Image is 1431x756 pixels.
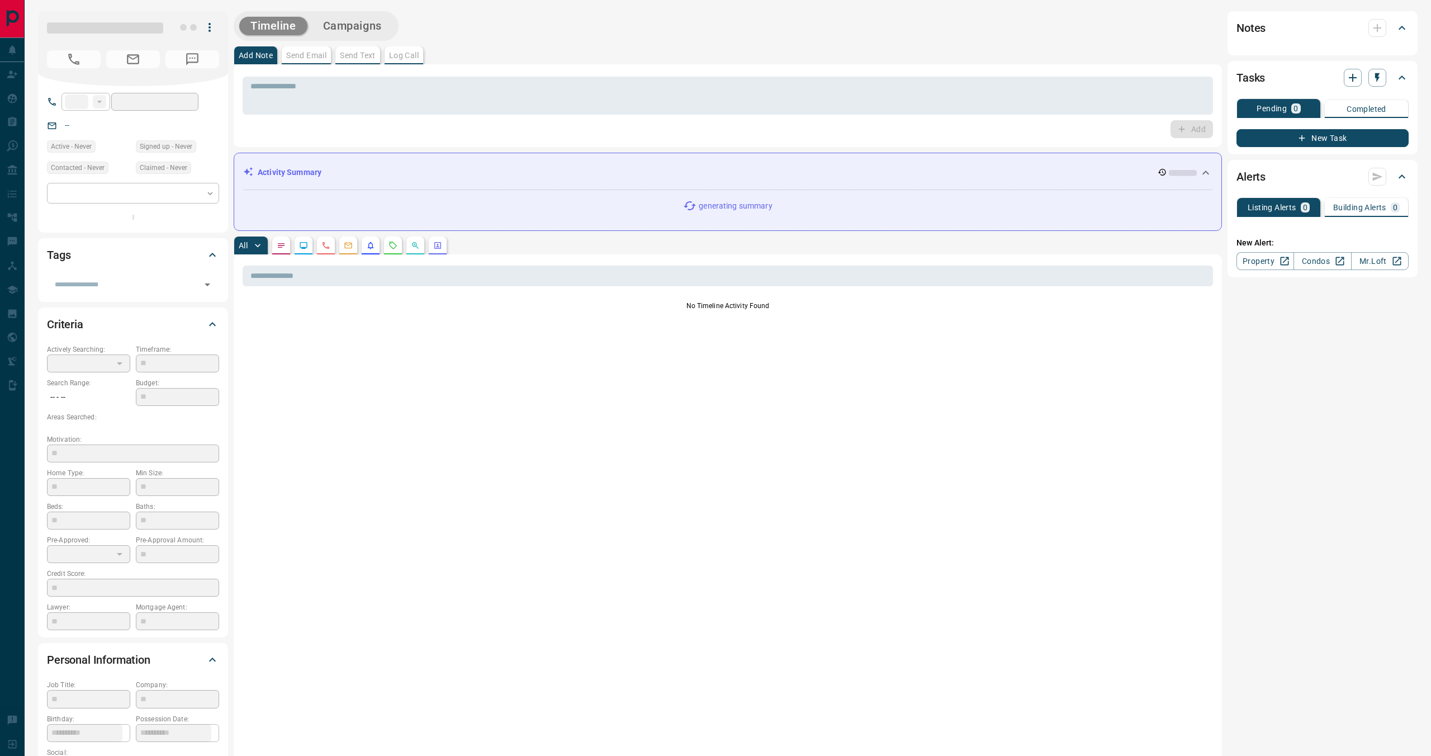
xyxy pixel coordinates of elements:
h2: Criteria [47,315,83,333]
span: Contacted - Never [51,162,105,173]
p: Areas Searched: [47,412,219,422]
h2: Tags [47,246,70,264]
span: Active - Never [51,141,92,152]
svg: Emails [344,241,353,250]
div: Tags [47,242,219,268]
p: Company: [136,680,219,690]
svg: Notes [277,241,286,250]
p: Motivation: [47,434,219,445]
p: Completed [1347,105,1386,113]
p: Beds: [47,502,130,512]
p: Budget: [136,378,219,388]
svg: Requests [388,241,397,250]
button: New Task [1236,129,1409,147]
p: -- - -- [47,388,130,407]
p: Pre-Approval Amount: [136,535,219,545]
div: Criteria [47,311,219,338]
div: Activity Summary [243,162,1212,183]
p: All [239,242,248,249]
p: 0 [1393,204,1397,211]
p: Possession Date: [136,714,219,724]
span: No Number [47,50,101,68]
p: 0 [1293,105,1298,112]
button: Open [200,277,215,292]
p: Lawyer: [47,602,130,612]
span: Claimed - Never [140,162,187,173]
div: Personal Information [47,646,219,673]
p: Add Note [239,51,273,59]
span: Signed up - Never [140,141,192,152]
div: Tasks [1236,64,1409,91]
a: -- [65,121,69,130]
p: Birthday: [47,714,130,724]
div: Notes [1236,15,1409,41]
h2: Notes [1236,19,1266,37]
p: Building Alerts [1333,204,1386,211]
p: Min Size: [136,468,219,478]
button: Campaigns [312,17,393,35]
p: No Timeline Activity Found [243,301,1213,311]
p: Job Title: [47,680,130,690]
p: Search Range: [47,378,130,388]
button: Timeline [239,17,307,35]
a: Mr.Loft [1351,252,1409,270]
p: Actively Searching: [47,344,130,355]
h2: Alerts [1236,168,1266,186]
h2: Personal Information [47,651,150,669]
p: 0 [1303,204,1307,211]
p: Baths: [136,502,219,512]
span: No Number [165,50,219,68]
p: Mortgage Agent: [136,602,219,612]
h2: Tasks [1236,69,1265,87]
p: Pending [1257,105,1287,112]
p: generating summary [699,200,772,212]
div: Alerts [1236,163,1409,190]
span: No Email [106,50,160,68]
p: Home Type: [47,468,130,478]
svg: Listing Alerts [366,241,375,250]
a: Condos [1293,252,1351,270]
p: Listing Alerts [1248,204,1296,211]
svg: Agent Actions [433,241,442,250]
a: Property [1236,252,1294,270]
p: Credit Score: [47,569,219,579]
svg: Calls [321,241,330,250]
p: Activity Summary [258,167,321,178]
p: Pre-Approved: [47,535,130,545]
p: New Alert: [1236,237,1409,249]
svg: Lead Browsing Activity [299,241,308,250]
svg: Opportunities [411,241,420,250]
p: Timeframe: [136,344,219,355]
